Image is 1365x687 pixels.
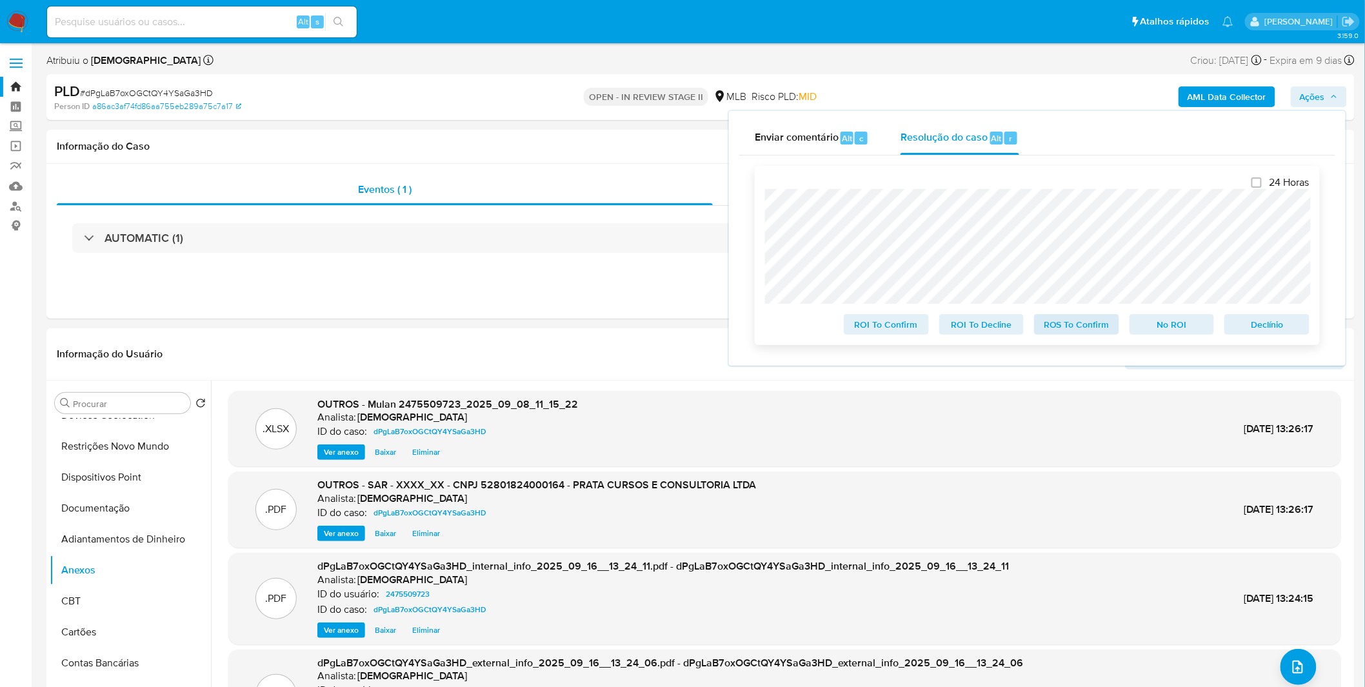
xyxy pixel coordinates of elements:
[842,132,852,144] span: Alt
[298,15,308,28] span: Alt
[381,586,435,602] a: 2475509723
[315,15,319,28] span: s
[948,315,1015,334] span: ROI To Decline
[357,573,467,586] h6: [DEMOGRAPHIC_DATA]
[1244,591,1314,606] span: [DATE] 13:24:15
[713,90,746,104] div: MLB
[412,446,440,459] span: Eliminar
[368,424,492,439] a: dPgLaB7oxOGCtQY4YSaGa3HD
[1270,176,1310,189] span: 24 Horas
[1251,177,1262,188] input: 24 Horas
[374,505,486,521] span: dPgLaB7oxOGCtQY4YSaGa3HD
[317,477,756,492] span: OUTROS - SAR - XXXX_XX - CNPJ 52801824000164 - PRATA CURSOS E CONSULTORIA LTDA
[54,81,80,101] b: PLD
[939,314,1024,335] button: ROI To Decline
[73,398,185,410] input: Procurar
[752,90,817,104] span: Risco PLD:
[368,526,403,541] button: Baixar
[46,54,201,68] span: Atribuiu o
[358,182,412,197] span: Eventos ( 1 )
[368,444,403,460] button: Baixar
[357,670,467,682] h6: [DEMOGRAPHIC_DATA]
[357,492,467,505] h6: [DEMOGRAPHIC_DATA]
[317,622,365,638] button: Ver anexo
[375,446,396,459] span: Baixar
[1139,315,1206,334] span: No ROI
[50,493,211,524] button: Documentação
[105,231,183,245] h3: AUTOMATIC (1)
[1291,86,1347,107] button: Ações
[799,89,817,104] span: MID
[80,86,213,99] span: # dPgLaB7oxOGCtQY4YSaGa3HD
[1222,16,1233,27] a: Notificações
[1191,52,1262,69] div: Criou: [DATE]
[324,446,359,459] span: Ver anexo
[317,444,365,460] button: Ver anexo
[412,624,440,637] span: Eliminar
[412,527,440,540] span: Eliminar
[1342,15,1355,28] a: Sair
[1280,649,1317,685] button: upload-file
[1264,15,1337,28] p: igor.silva@mercadolivre.com
[1244,421,1314,436] span: [DATE] 13:26:17
[1300,86,1325,107] span: Ações
[50,555,211,586] button: Anexos
[57,348,163,361] h1: Informação do Usuário
[1188,86,1266,107] b: AML Data Collector
[375,624,396,637] span: Baixar
[357,411,467,424] h6: [DEMOGRAPHIC_DATA]
[317,559,1009,573] span: dPgLaB7oxOGCtQY4YSaGa3HD_internal_info_2025_09_16__13_24_11.pdf - dPgLaB7oxOGCtQY4YSaGa3HD_intern...
[72,223,1329,253] div: AUTOMATIC (1)
[325,13,352,31] button: search-icon
[88,53,201,68] b: [DEMOGRAPHIC_DATA]
[1233,315,1300,334] span: Declínio
[50,431,211,462] button: Restrições Novo Mundo
[317,603,367,616] p: ID do caso:
[317,425,367,438] p: ID do caso:
[755,130,839,145] span: Enviar comentário
[584,88,708,106] p: OPEN - IN REVIEW STAGE II
[374,424,486,439] span: dPgLaB7oxOGCtQY4YSaGa3HD
[50,524,211,555] button: Adiantamentos de Dinheiro
[368,602,492,617] a: dPgLaB7oxOGCtQY4YSaGa3HD
[1224,314,1310,335] button: Declínio
[317,588,379,601] p: ID do usuário:
[991,132,1002,144] span: Alt
[317,670,356,682] p: Analista:
[57,140,1344,153] h1: Informação do Caso
[317,411,356,424] p: Analista:
[317,506,367,519] p: ID do caso:
[50,648,211,679] button: Contas Bancárias
[266,592,287,606] p: .PDF
[844,314,929,335] button: ROI To Confirm
[368,622,403,638] button: Baixar
[1141,15,1210,28] span: Atalhos rápidos
[1043,315,1110,334] span: ROS To Confirm
[1034,314,1119,335] button: ROS To Confirm
[324,624,359,637] span: Ver anexo
[368,505,492,521] a: dPgLaB7oxOGCtQY4YSaGa3HD
[853,315,920,334] span: ROI To Confirm
[60,398,70,408] button: Procurar
[50,617,211,648] button: Cartões
[324,527,359,540] span: Ver anexo
[54,101,90,112] b: Person ID
[1270,54,1342,68] span: Expira em 9 dias
[375,527,396,540] span: Baixar
[1009,132,1012,144] span: r
[859,132,863,144] span: c
[1264,52,1268,69] span: -
[406,622,446,638] button: Eliminar
[386,586,430,602] span: 2475509723
[47,14,357,30] input: Pesquise usuários ou casos...
[317,492,356,505] p: Analista:
[406,526,446,541] button: Eliminar
[317,526,365,541] button: Ver anexo
[263,422,290,436] p: .XLSX
[50,462,211,493] button: Dispositivos Point
[1179,86,1275,107] button: AML Data Collector
[92,101,241,112] a: a86ac3af74fd86aa755eb289a75c7a17
[317,573,356,586] p: Analista:
[1130,314,1215,335] button: No ROI
[195,398,206,412] button: Retornar ao pedido padrão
